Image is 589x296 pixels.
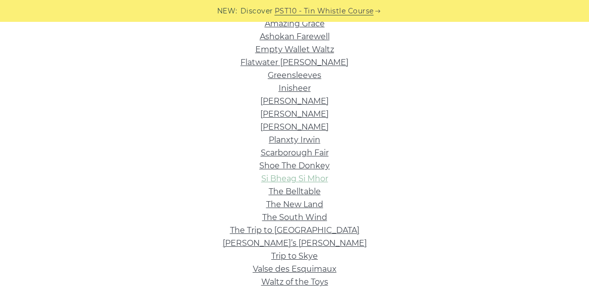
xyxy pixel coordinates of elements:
a: The New Land [266,200,323,209]
a: Inisheer [279,83,311,93]
a: [PERSON_NAME]’s [PERSON_NAME] [223,238,367,248]
a: Flatwater [PERSON_NAME] [240,58,349,67]
a: [PERSON_NAME] [260,96,329,106]
a: Valse des Esquimaux [253,264,337,274]
a: The Belltable [269,187,321,196]
a: Waltz of the Toys [261,277,328,287]
a: Empty Wallet Waltz [255,45,334,54]
a: [PERSON_NAME] [260,109,329,119]
a: Greensleeves [268,71,321,80]
a: Ashokan Farewell [260,32,330,41]
a: PST10 - Tin Whistle Course [275,5,374,17]
span: Discover [240,5,273,17]
a: Scarborough Fair [261,148,329,157]
a: Shoe The Donkey [259,161,330,170]
a: Si­ Bheag Si­ Mhor [261,174,328,183]
a: Amazing Grace [265,19,325,28]
a: The South Wind [262,213,327,222]
a: Trip to Skye [271,251,318,261]
a: The Trip to [GEOGRAPHIC_DATA] [230,225,359,235]
span: NEW: [217,5,237,17]
a: Planxty Irwin [269,135,320,145]
a: [PERSON_NAME] [260,122,329,132]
